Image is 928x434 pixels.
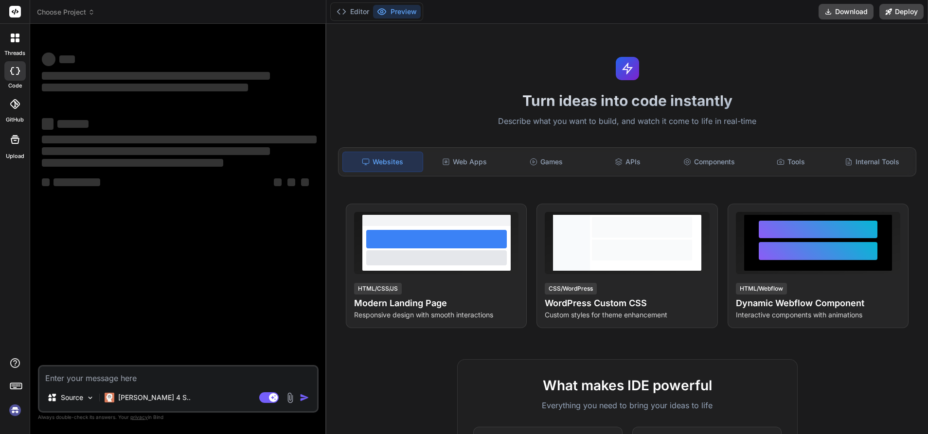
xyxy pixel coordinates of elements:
[354,296,518,310] h4: Modern Landing Page
[506,152,586,172] div: Games
[287,178,295,186] span: ‌
[879,4,924,19] button: Deploy
[6,152,24,160] label: Upload
[42,147,270,155] span: ‌
[42,84,248,91] span: ‌
[300,393,309,402] img: icon
[736,296,900,310] h4: Dynamic Webflow Component
[545,310,709,320] p: Custom styles for theme enhancement
[588,152,668,172] div: APIs
[301,178,309,186] span: ‌
[332,92,922,109] h1: Turn ideas into code instantly
[61,393,83,402] p: Source
[832,152,912,172] div: Internal Tools
[545,283,597,295] div: CSS/WordPress
[373,5,421,18] button: Preview
[38,413,319,422] p: Always double-check its answers. Your in Bind
[42,72,270,80] span: ‌
[6,116,24,124] label: GitHub
[7,402,23,418] img: signin
[751,152,831,172] div: Tools
[42,118,54,130] span: ‌
[54,178,100,186] span: ‌
[4,49,25,57] label: threads
[342,152,423,172] div: Websites
[736,283,787,295] div: HTML/Webflow
[473,399,782,411] p: Everything you need to bring your ideas to life
[285,392,296,403] img: attachment
[819,4,874,19] button: Download
[333,5,373,18] button: Editor
[354,310,518,320] p: Responsive design with smooth interactions
[42,136,317,143] span: ‌
[669,152,749,172] div: Components
[42,178,50,186] span: ‌
[59,55,75,63] span: ‌
[42,159,223,167] span: ‌
[86,394,94,402] img: Pick Models
[105,393,114,402] img: Claude 4 Sonnet
[118,393,191,402] p: [PERSON_NAME] 4 S..
[425,152,505,172] div: Web Apps
[8,82,22,90] label: code
[57,120,89,128] span: ‌
[42,52,55,66] span: ‌
[274,178,282,186] span: ‌
[332,115,922,128] p: Describe what you want to build, and watch it come to life in real-time
[736,310,900,320] p: Interactive components with animations
[130,414,148,420] span: privacy
[37,7,95,17] span: Choose Project
[354,283,402,295] div: HTML/CSS/JS
[545,296,709,310] h4: WordPress Custom CSS
[473,375,782,396] h2: What makes IDE powerful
